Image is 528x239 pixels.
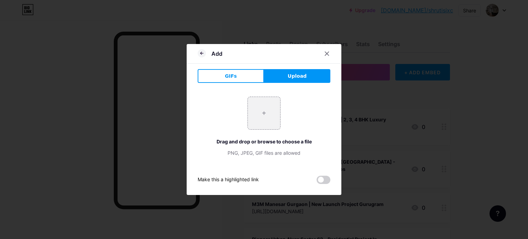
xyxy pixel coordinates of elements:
button: GIFs [198,69,264,83]
span: GIFs [225,73,237,80]
div: Add [211,50,222,58]
div: PNG, JPEG, GIF files are allowed [198,149,330,156]
div: Drag and drop or browse to choose a file [198,138,330,145]
span: Upload [288,73,307,80]
button: Upload [264,69,330,83]
div: Make this a highlighted link [198,176,259,184]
